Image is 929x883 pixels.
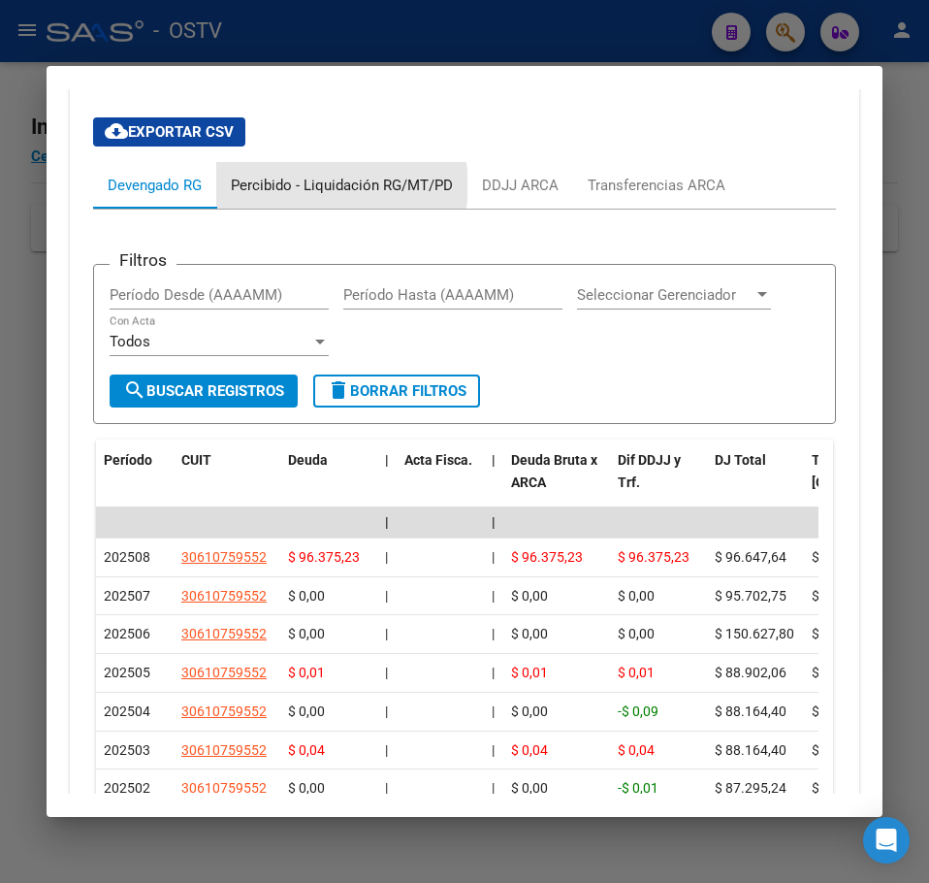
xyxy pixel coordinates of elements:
span: Buscar Registros [123,382,284,400]
span: | [492,549,495,565]
span: -$ 0,01 [618,780,658,796]
div: Open Intercom Messenger [863,817,910,864]
datatable-header-cell: Dif DDJJ y Trf. [610,440,707,525]
span: $ 0,00 [288,780,325,796]
span: $ 0,01 [288,665,325,680]
span: 30610759552 [181,549,267,565]
button: Buscar Registros [110,375,298,408]
span: 30610759552 [181,742,267,758]
span: Seleccionar Gerenciador [577,286,753,304]
span: | [385,703,388,719]
mat-icon: cloud_download [105,119,128,143]
span: $ 88.902,05 [812,665,883,680]
span: -$ 0,09 [618,703,658,719]
span: | [492,742,495,758]
datatable-header-cell: | [377,440,397,525]
div: Transferencias ARCA [588,175,725,196]
datatable-header-cell: Tot. Trf. Bruto [804,440,901,525]
span: $ 95.702,75 [715,588,786,604]
span: 30610759552 [181,665,267,680]
span: $ 0,01 [511,665,548,680]
datatable-header-cell: Acta Fisca. [397,440,484,525]
span: 202507 [104,588,150,604]
span: | [492,703,495,719]
datatable-header-cell: DJ Total [707,440,804,525]
span: Dif DDJJ y Trf. [618,452,681,490]
span: | [492,665,495,680]
mat-icon: delete [327,378,350,402]
span: $ 87.295,24 [715,780,786,796]
span: Deuda [288,452,328,468]
span: 202502 [104,780,150,796]
span: 30610759552 [181,703,267,719]
span: $ 0,00 [288,703,325,719]
span: $ 0,00 [511,703,548,719]
span: Todos [110,333,150,350]
span: $ 88.164,36 [812,742,883,758]
span: | [385,626,388,641]
span: Exportar CSV [105,123,234,141]
span: 30610759552 [181,780,267,796]
span: | [385,780,388,796]
span: $ 150.627,80 [715,626,794,641]
button: Exportar CSV [93,117,245,147]
span: Borrar Filtros [327,382,466,400]
span: | [385,742,388,758]
span: | [492,626,495,641]
span: $ 0,00 [511,588,548,604]
span: Acta Fisca. [404,452,472,468]
span: | [492,588,495,604]
span: $ 272,41 [812,549,864,565]
span: $ 88.164,49 [812,703,883,719]
span: Deuda Bruta x ARCA [511,452,597,490]
span: | [492,452,496,468]
span: $ 88.164,40 [715,703,786,719]
div: DDJJ ARCA [482,175,559,196]
span: $ 0,00 [618,588,655,604]
datatable-header-cell: Deuda Bruta x ARCA [503,440,610,525]
span: $ 0,04 [288,742,325,758]
span: $ 96.375,23 [511,549,583,565]
div: Percibido - Liquidación RG/MT/PD [231,175,453,196]
span: 202504 [104,703,150,719]
datatable-header-cell: | [484,440,503,525]
span: | [385,549,388,565]
span: 202506 [104,626,150,641]
span: $ 87.295,25 [812,780,883,796]
span: $ 0,04 [511,742,548,758]
h3: Filtros [110,249,176,271]
datatable-header-cell: Período [96,440,174,525]
datatable-header-cell: CUIT [174,440,280,525]
span: $ 0,01 [618,665,655,680]
datatable-header-cell: Deuda [280,440,377,525]
span: CUIT [181,452,211,468]
span: DJ Total [715,452,766,468]
span: | [492,780,495,796]
span: | [492,514,496,530]
span: $ 88.902,06 [715,665,786,680]
span: $ 0,00 [288,588,325,604]
span: | [385,452,389,468]
span: | [385,514,389,530]
span: $ 88.164,40 [715,742,786,758]
span: $ 96.375,23 [288,549,360,565]
span: 202503 [104,742,150,758]
span: $ 96.375,23 [618,549,689,565]
span: $ 0,04 [618,742,655,758]
span: | [385,665,388,680]
span: $ 0,00 [288,626,325,641]
span: $ 0,00 [511,780,548,796]
span: $ 150.627,80 [812,626,891,641]
span: 202508 [104,549,150,565]
div: Devengado RG [108,175,202,196]
button: Borrar Filtros [313,375,480,408]
span: Período [104,452,152,468]
span: | [385,588,388,604]
mat-icon: search [123,378,146,402]
span: $ 96.647,64 [715,549,786,565]
span: 30610759552 [181,588,267,604]
span: 202505 [104,665,150,680]
span: $ 0,00 [511,626,548,641]
span: 30610759552 [181,626,267,641]
span: $ 0,00 [618,626,655,641]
